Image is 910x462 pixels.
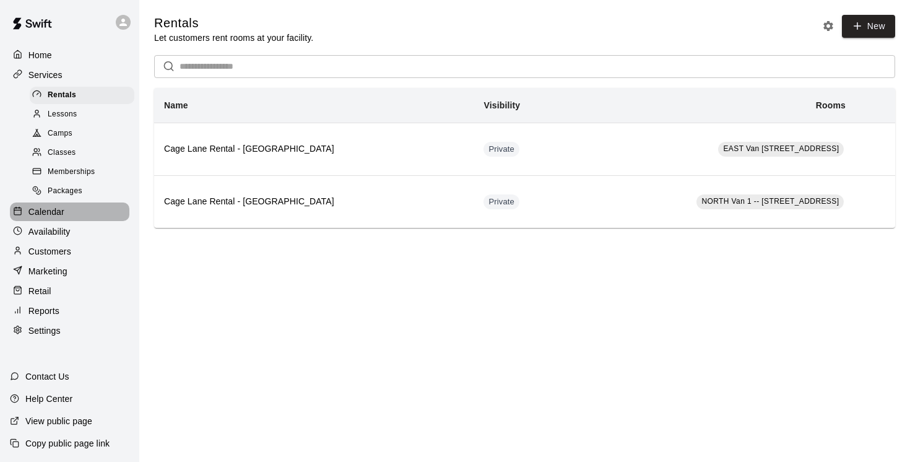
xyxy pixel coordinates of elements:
[25,370,69,383] p: Contact Us
[30,106,134,123] div: Lessons
[30,144,134,162] div: Classes
[10,222,129,241] a: Availability
[30,182,139,201] a: Packages
[164,100,188,110] b: Name
[10,46,129,64] a: Home
[30,105,139,124] a: Lessons
[28,69,63,81] p: Services
[28,285,51,297] p: Retail
[28,206,64,218] p: Calendar
[10,282,129,300] a: Retail
[30,87,134,104] div: Rentals
[483,142,519,157] div: This service is hidden, and can only be accessed via a direct link
[30,85,139,105] a: Rentals
[164,142,464,156] h6: Cage Lane Rental - [GEOGRAPHIC_DATA]
[25,415,92,427] p: View public page
[10,302,129,320] a: Reports
[483,144,519,155] span: Private
[25,437,110,450] p: Copy public page link
[819,17,838,35] button: Rental settings
[30,125,134,142] div: Camps
[30,163,134,181] div: Memberships
[10,242,129,261] a: Customers
[701,197,839,206] span: NORTH Van 1 -- [STREET_ADDRESS]
[28,49,52,61] p: Home
[28,225,71,238] p: Availability
[816,100,846,110] b: Rooms
[154,88,895,228] table: simple table
[25,393,72,405] p: Help Center
[154,32,313,44] p: Let customers rent rooms at your facility.
[483,100,520,110] b: Visibility
[48,185,82,198] span: Packages
[30,163,139,182] a: Memberships
[483,196,519,208] span: Private
[30,144,139,163] a: Classes
[28,325,61,337] p: Settings
[723,144,839,153] span: EAST Van [STREET_ADDRESS]
[842,15,895,38] a: New
[154,15,313,32] h5: Rentals
[28,245,71,258] p: Customers
[28,305,59,317] p: Reports
[30,124,139,144] a: Camps
[30,183,134,200] div: Packages
[164,195,464,209] h6: Cage Lane Rental - [GEOGRAPHIC_DATA]
[10,203,129,221] a: Calendar
[48,128,72,140] span: Camps
[48,147,76,159] span: Classes
[48,108,77,121] span: Lessons
[28,265,67,277] p: Marketing
[483,194,519,209] div: This service is hidden, and can only be accessed via a direct link
[10,262,129,281] a: Marketing
[48,89,76,102] span: Rentals
[10,321,129,340] a: Settings
[10,66,129,84] a: Services
[48,166,95,178] span: Memberships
